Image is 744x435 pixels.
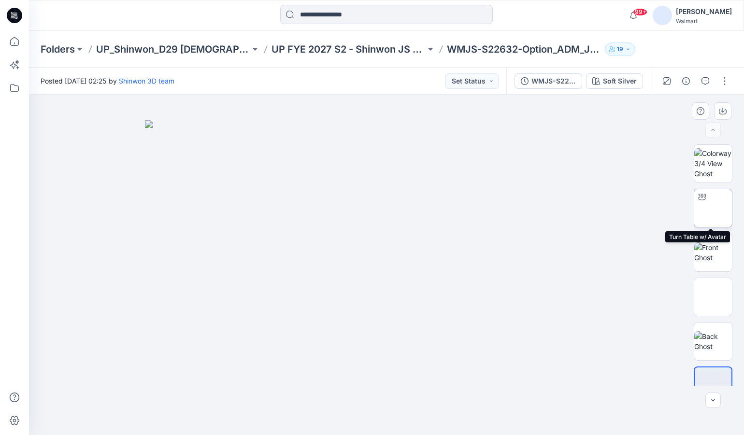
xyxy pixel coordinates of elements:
[447,42,601,56] p: WMJS-S22632-Option_ADM_JS MODAL SPAN PANTS
[694,287,732,307] img: Side Ghost
[531,76,576,86] div: WMJS-S22632-Option_ADM_JS MODAL SPAN PANTS
[633,8,647,16] span: 99+
[676,6,732,17] div: [PERSON_NAME]
[96,42,250,56] a: UP_Shinwon_D29 [DEMOGRAPHIC_DATA] Sleep
[676,17,732,25] div: Walmart
[678,73,694,89] button: Details
[586,73,643,89] button: Soft Silver
[605,42,635,56] button: 19
[694,331,732,351] img: Back Ghost
[603,76,637,86] div: Soft Silver
[694,242,732,263] img: Front Ghost
[41,42,75,56] a: Folders
[41,76,174,86] span: Posted [DATE] 02:25 by
[617,44,623,55] p: 19
[515,73,582,89] button: WMJS-S22632-Option_ADM_JS MODAL SPAN PANTS
[272,42,426,56] a: UP FYE 2027 S2 - Shinwon JS D29 [DEMOGRAPHIC_DATA] Sleepwear
[653,6,672,25] img: avatar
[119,77,174,85] a: Shinwon 3D team
[694,148,732,179] img: Colorway 3/4 View Ghost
